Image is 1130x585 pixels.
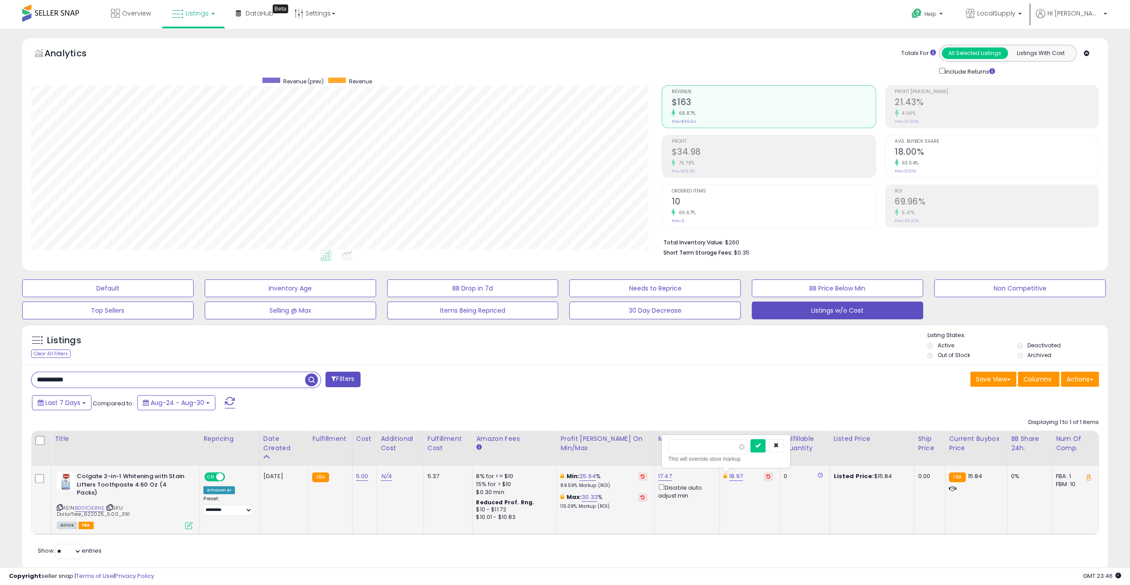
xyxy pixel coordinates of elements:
span: | SKU: DollarTree_622025_5.00_391 [57,504,130,518]
a: 18.97 [729,472,743,481]
label: Out of Stock [937,351,970,359]
span: FBA [79,522,94,529]
button: BB Drop in 7d [387,279,559,297]
h2: $34.98 [671,147,875,159]
span: All listings currently available for purchase on Amazon [57,522,77,529]
button: Needs to Reprice [569,279,741,297]
i: Get Help [911,8,922,19]
a: Help [904,1,952,29]
h2: 10 [671,196,875,208]
a: N/A [381,472,391,481]
p: 115.09% Markup (ROI) [560,503,647,510]
small: Prev: 6 [671,218,684,224]
button: Save View [970,372,1016,387]
small: 5.47% [899,209,915,216]
span: Profit [671,139,875,144]
small: Prev: 66.33% [895,218,919,224]
div: Fulfillable Quantity [784,434,826,453]
a: B001CIE8NE [75,504,104,512]
label: Archived [1027,351,1051,359]
small: 66.67% [675,209,695,216]
span: ROI [895,189,1098,194]
div: ASIN: [57,472,193,528]
div: Totals For [901,49,936,58]
span: Profit [PERSON_NAME] [895,90,1098,94]
button: Filters [325,372,360,387]
span: ON [205,473,216,481]
img: 41JhHzotq1L._SL40_.jpg [57,472,75,490]
div: FBA: 1 [1056,472,1092,480]
span: LocalSupply [977,9,1015,18]
a: Privacy Policy [115,572,154,580]
div: 15% for > $10 [476,480,550,488]
small: Prev: $19.90 [671,169,694,174]
div: $10.01 - $10.83 [476,514,550,521]
small: 63.64% [899,160,919,166]
div: 8% for <= $10 [476,472,550,480]
div: Include Returns [932,66,1006,76]
div: Tooltip anchor [273,4,288,13]
span: Listings [186,9,209,18]
span: Aug-24 - Aug-30 [151,398,204,407]
span: Revenue [349,78,372,85]
small: 75.78% [675,160,694,166]
div: % [560,493,647,510]
i: Revert to store-level Min Markup [641,474,645,479]
a: Terms of Use [76,572,114,580]
label: Active [937,342,954,349]
div: Min Price [658,434,716,444]
a: Hi [PERSON_NAME] [1036,9,1107,29]
div: $0.30 min [476,488,550,496]
b: Colgate 2-in-1 Whitening with Stain Lifters Toothpaste 4.60 Oz (4 Packs) [77,472,185,499]
span: Ordered Items [671,189,875,194]
span: Overview [122,9,151,18]
small: Prev: 20.59% [895,119,919,124]
th: The percentage added to the cost of goods (COGS) that forms the calculator for Min & Max prices. [557,431,654,466]
h2: $163 [671,97,875,109]
div: Current Buybox Price [949,434,1003,453]
a: 25.64 [579,472,596,481]
div: Fulfillment Cost [428,434,469,453]
h2: 18.00% [895,147,1098,159]
button: Non Competitive [934,279,1106,297]
button: Columns [1018,372,1059,387]
i: This overrides the store level max markup for this listing [560,494,564,500]
h2: 21.43% [895,97,1098,109]
div: BB Share 24h. [1011,434,1048,453]
span: DataHub [246,9,274,18]
small: 4.08% [899,110,916,117]
div: Additional Cost [381,434,420,453]
small: 68.87% [675,110,695,117]
button: Inventory Age [205,279,376,297]
small: Amazon Fees. [476,444,481,452]
h2: 69.96% [895,196,1098,208]
button: Listings With Cost [1007,47,1074,59]
b: Total Inventory Value: [663,239,723,246]
span: OFF [224,473,238,481]
strong: Copyright [9,572,41,580]
small: FBA [312,472,329,482]
div: Disable auto adjust min [658,483,713,500]
small: Prev: $96.64 [671,119,695,124]
span: 2025-09-8 23:46 GMT [1083,572,1121,580]
button: Aug-24 - Aug-30 [137,395,215,410]
b: Max: [566,493,582,501]
a: 30.33 [582,493,598,502]
b: Reduced Prof. Rng. [476,499,534,506]
div: Amazon AI [203,486,234,494]
i: This overrides the store level min markup for this listing [560,473,564,479]
div: FBM: 10 [1056,480,1092,488]
div: Title [55,434,196,444]
div: 0% [1011,472,1045,480]
div: Date Created [263,434,305,453]
span: Last 7 Days [45,398,80,407]
small: Prev: 11.00% [895,169,916,174]
button: Top Sellers [22,302,194,319]
b: Short Term Storage Fees: [663,249,732,256]
div: 0.00 [918,472,938,480]
span: 15.84 [968,472,983,480]
div: $10 - $11.72 [476,506,550,514]
div: Ship Price [918,434,941,453]
button: Listings w/o Cost [752,302,923,319]
label: Deactivated [1027,342,1061,349]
